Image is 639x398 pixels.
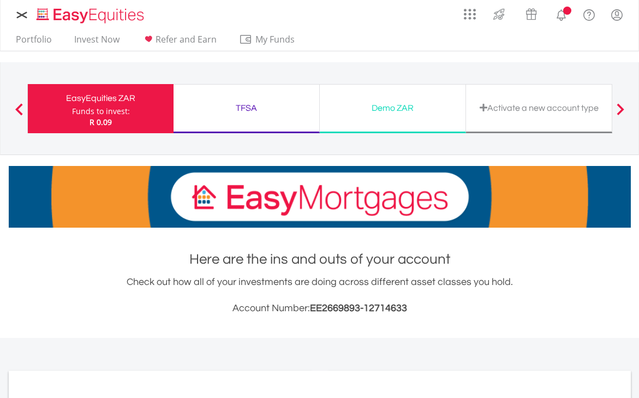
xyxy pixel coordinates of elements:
[156,33,217,45] span: Refer and Earn
[9,250,631,269] h1: Here are the ins and outs of your account
[547,3,575,25] a: Notifications
[138,34,221,51] a: Refer and Earn
[464,8,476,20] img: grid-menu-icon.svg
[515,3,547,23] a: Vouchers
[575,3,603,25] a: FAQ's and Support
[180,100,313,116] div: TFSA
[32,3,148,25] a: Home page
[239,32,310,46] span: My Funds
[522,5,540,23] img: vouchers-v2.svg
[9,166,631,228] img: EasyMortage Promotion Banner
[34,7,148,25] img: EasyEquities_Logo.png
[473,100,605,116] div: Activate a new account type
[70,34,124,51] a: Invest Now
[89,117,112,127] span: R 0.09
[457,3,483,20] a: AppsGrid
[9,301,631,316] h3: Account Number:
[326,100,459,116] div: Demo ZAR
[11,34,56,51] a: Portfolio
[310,303,407,313] span: EE2669893-12714633
[9,275,631,316] div: Check out how all of your investments are doing across different asset classes you hold.
[603,3,631,27] a: My Profile
[34,91,167,106] div: EasyEquities ZAR
[490,5,508,23] img: thrive-v2.svg
[72,106,130,117] div: Funds to invest:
